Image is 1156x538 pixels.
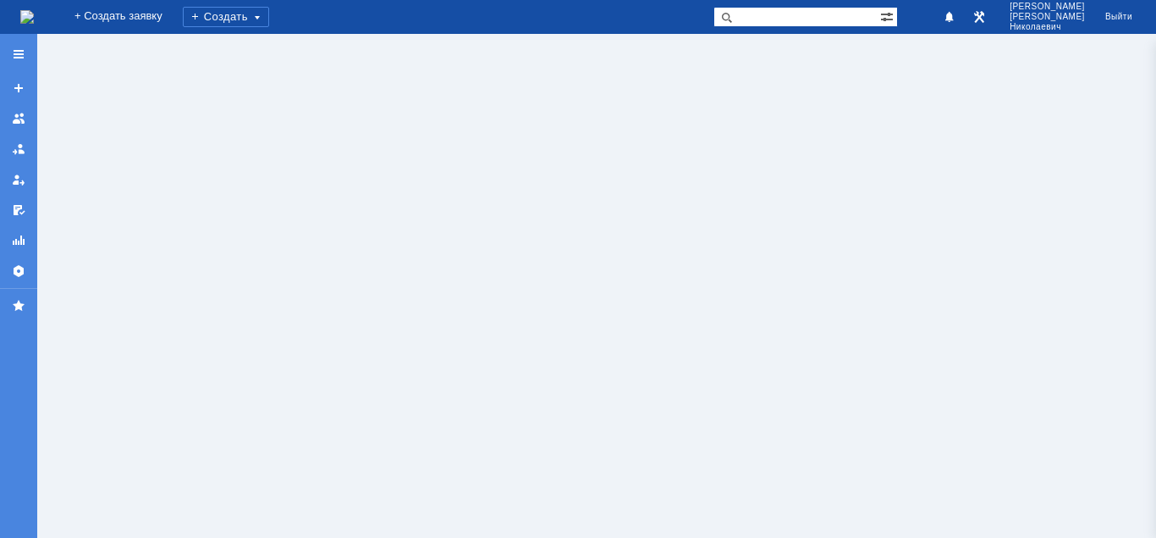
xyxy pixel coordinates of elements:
[969,7,989,27] a: Перейти в интерфейс администратора
[20,10,34,24] a: Перейти на домашнюю страницу
[20,10,34,24] img: logo
[5,105,32,132] a: Заявки на командах
[5,227,32,254] a: Отчеты
[1010,12,1085,22] span: [PERSON_NAME]
[5,166,32,193] a: Мои заявки
[5,75,32,102] a: Создать заявку
[1010,22,1085,32] span: Николаевич
[5,136,32,163] a: Заявки в моей ответственности
[1010,2,1085,12] span: [PERSON_NAME]
[880,8,897,24] span: Расширенный поиск
[5,258,32,285] a: Настройки
[5,197,32,224] a: Мои согласования
[183,7,269,27] div: Создать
